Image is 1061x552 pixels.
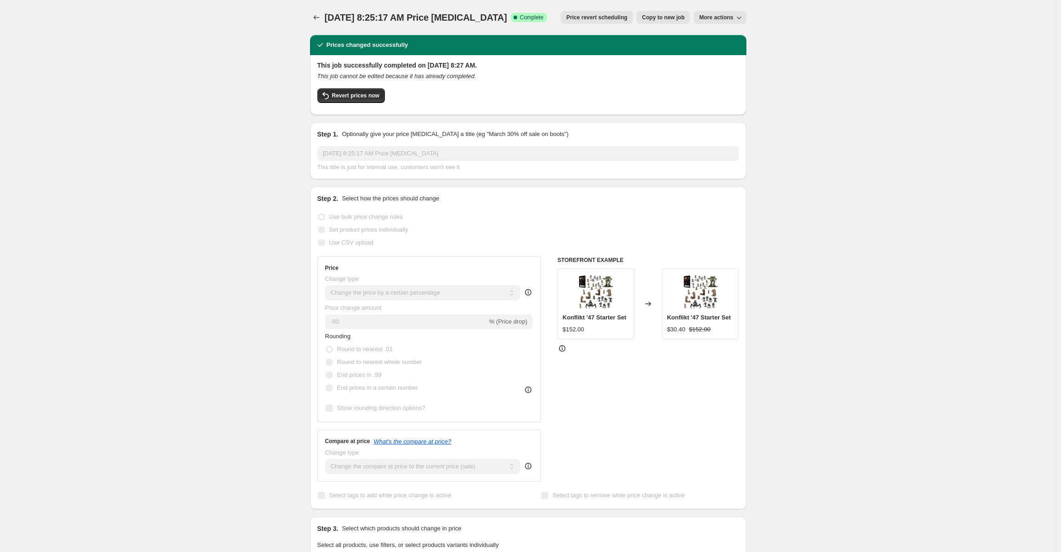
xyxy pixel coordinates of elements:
[337,371,382,378] span: End prices in .99
[342,194,439,203] p: Select how the prices should change
[337,359,422,365] span: Round to nearest whole number
[329,492,451,499] span: Select tags to add while price change is active
[325,304,382,311] span: Price change amount
[682,273,719,310] img: 451510001_Konflikt47starterset_01_f9f4e9b1-c869-4bb3-b343-49b312b0ba71_80x.jpg
[563,314,626,321] span: Konflikt '47 Starter Set
[332,92,379,99] span: Revert prices now
[667,314,731,321] span: Konflikt '47 Starter Set
[694,11,746,24] button: More actions
[563,325,584,334] div: $152.00
[317,164,460,171] span: This title is just for internal use, customers won't see it
[699,14,733,21] span: More actions
[317,130,339,139] h2: Step 1.
[329,239,373,246] span: Use CSV upload
[337,404,425,411] span: Show rounding direction options?
[317,194,339,203] h2: Step 2.
[325,449,359,456] span: Change type
[566,14,627,21] span: Price revert scheduling
[553,492,685,499] span: Select tags to remove while price change is active
[561,11,633,24] button: Price revert scheduling
[558,256,739,264] h6: STOREFRONT EXAMPLE
[325,12,507,23] span: [DATE] 8:25:17 AM Price [MEDICAL_DATA]
[325,314,487,329] input: -15
[689,325,711,334] strike: $152.00
[577,273,614,310] img: 451510001_Konflikt47starterset_01_f9f4e9b1-c869-4bb3-b343-49b312b0ba71_80x.jpg
[642,14,685,21] span: Copy to new job
[637,11,690,24] button: Copy to new job
[329,213,403,220] span: Use bulk price change rules
[310,11,323,24] button: Price change jobs
[374,438,451,445] button: What's the compare at price?
[667,325,685,334] div: $30.40
[327,40,408,50] h2: Prices changed successfully
[317,146,739,161] input: 30% off holiday sale
[489,318,527,325] span: % (Price drop)
[325,275,359,282] span: Change type
[342,130,568,139] p: Optionally give your price [MEDICAL_DATA] a title (eg "March 30% off sale on boots")
[337,384,418,391] span: End prices in a certain number
[337,346,393,353] span: Round to nearest .01
[329,226,408,233] span: Set product prices individually
[317,541,499,548] span: Select all products, use filters, or select products variants individually
[520,14,543,21] span: Complete
[317,524,339,533] h2: Step 3.
[325,264,339,272] h3: Price
[317,88,385,103] button: Revert prices now
[317,73,476,80] i: This job cannot be edited because it has already completed.
[524,288,533,297] div: help
[325,438,370,445] h3: Compare at price
[325,333,351,340] span: Rounding
[524,461,533,471] div: help
[317,61,739,70] h2: This job successfully completed on [DATE] 8:27 AM.
[342,524,461,533] p: Select which products should change in price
